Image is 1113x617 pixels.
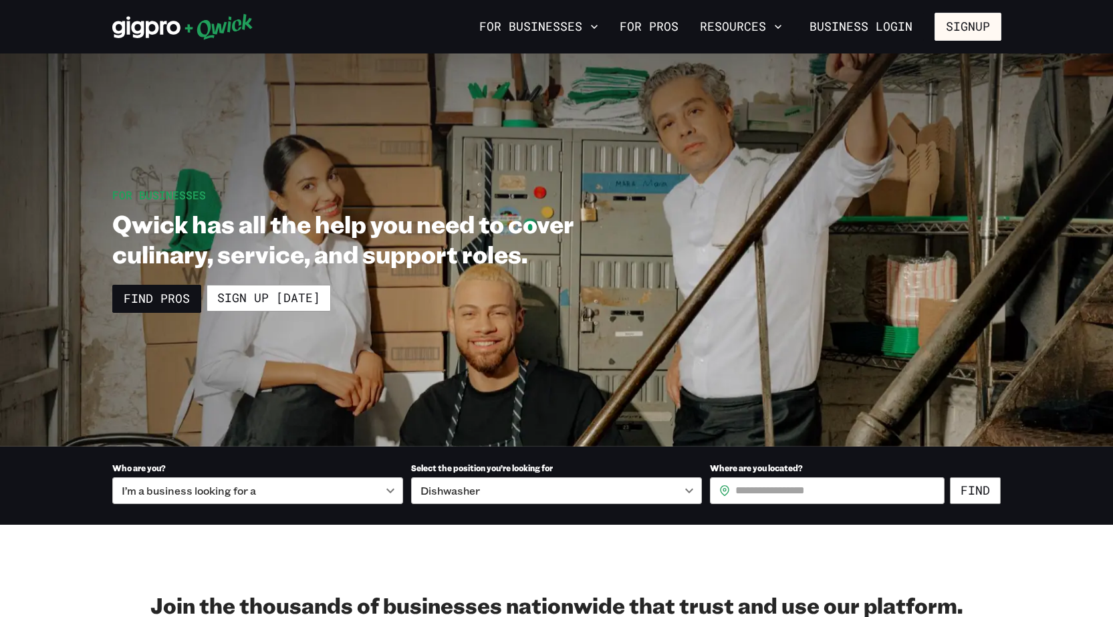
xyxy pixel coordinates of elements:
[935,13,1001,41] button: Signup
[411,477,702,504] div: Dishwasher
[112,463,166,473] span: Who are you?
[710,463,803,473] span: Where are you located?
[798,13,924,41] a: Business Login
[112,285,201,313] a: Find Pros
[695,15,787,38] button: Resources
[112,188,206,202] span: For Businesses
[411,463,553,473] span: Select the position you’re looking for
[112,209,646,269] h1: Qwick has all the help you need to cover culinary, service, and support roles.
[207,285,331,312] a: Sign up [DATE]
[112,477,403,504] div: I’m a business looking for a
[950,477,1001,504] button: Find
[614,15,684,38] a: For Pros
[474,15,604,38] button: For Businesses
